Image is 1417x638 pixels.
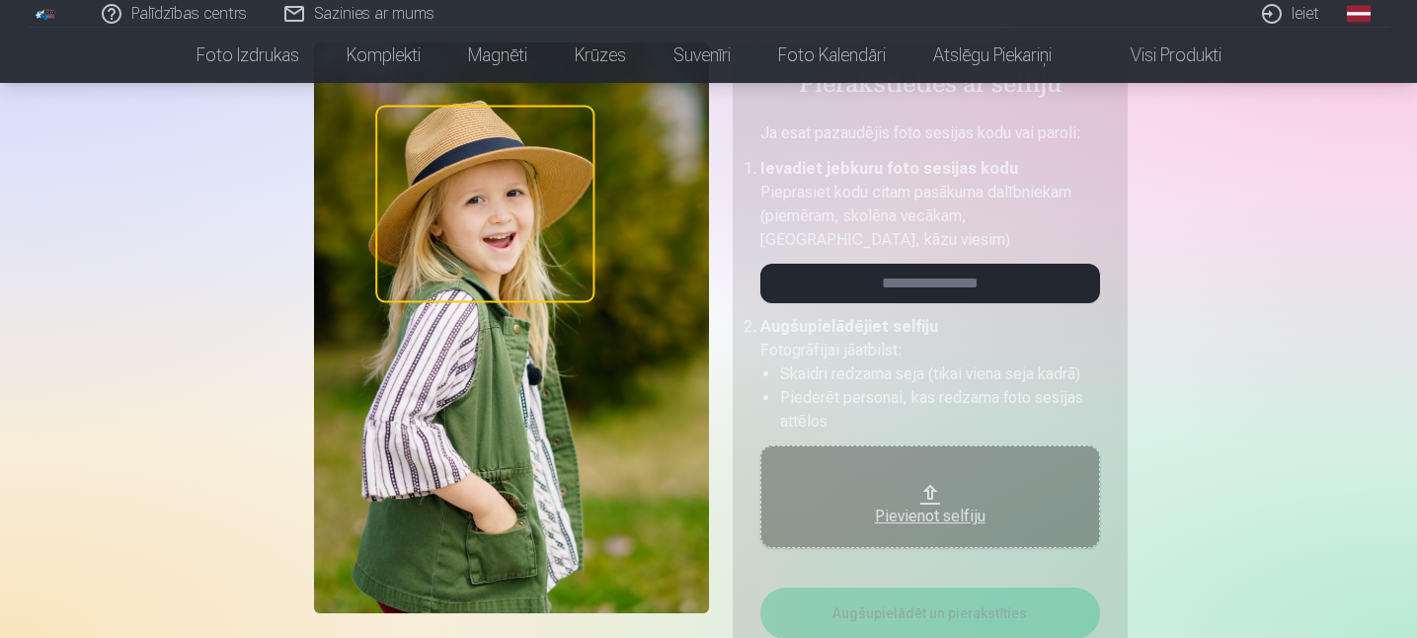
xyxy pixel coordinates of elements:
b: Ievadiet jebkuru foto sesijas kodu [760,159,1018,178]
a: Foto kalendāri [754,28,909,83]
button: Pievienot selfiju [760,445,1100,548]
b: Augšupielādējiet selfiju [760,317,938,336]
a: Atslēgu piekariņi [909,28,1075,83]
a: Krūzes [551,28,650,83]
p: Pieprasiet kodu citam pasākuma dalībniekam (piemēram, skolēna vecākam, [GEOGRAPHIC_DATA], kāzu vi... [760,181,1100,252]
li: Piederēt personai, kas redzama foto sesijas attēlos [780,386,1100,434]
a: Magnēti [444,28,551,83]
h4: Pierakstieties ar selfiju [760,70,1100,102]
a: Suvenīri [650,28,754,83]
li: Skaidri redzama seja (tikai viena seja kadrā) [780,362,1100,386]
a: Komplekti [323,28,444,83]
a: Visi produkti [1075,28,1245,83]
div: Pievienot selfiju [780,505,1080,528]
p: Fotogrāfijai jāatbilst : [760,339,1100,362]
p: Ja esat pazaudējis foto sesijas kodu vai paroli : [760,121,1100,157]
a: Foto izdrukas [173,28,323,83]
img: /fa1 [36,8,57,20]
